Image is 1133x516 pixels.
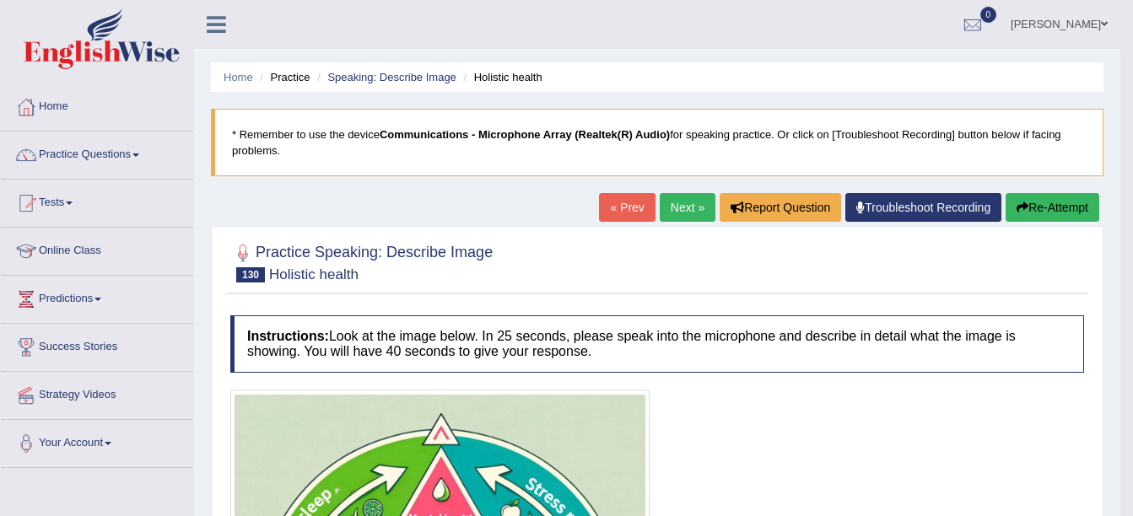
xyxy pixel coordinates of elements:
a: Predictions [1,276,193,318]
b: Communications - Microphone Array (Realtek(R) Audio) [380,128,670,141]
blockquote: * Remember to use the device for speaking practice. Or click on [Troubleshoot Recording] button b... [211,109,1103,176]
a: Next » [660,193,715,222]
a: Success Stories [1,324,193,366]
a: Tests [1,180,193,222]
button: Report Question [720,193,841,222]
a: Online Class [1,228,193,270]
a: Home [1,83,193,126]
button: Re-Attempt [1006,193,1099,222]
a: Practice Questions [1,132,193,174]
h4: Look at the image below. In 25 seconds, please speak into the microphone and describe in detail w... [230,315,1084,372]
a: « Prev [599,193,655,222]
a: Strategy Videos [1,372,193,414]
li: Practice [256,69,310,85]
a: Troubleshoot Recording [845,193,1001,222]
h2: Practice Speaking: Describe Image [230,240,493,282]
li: Holistic health [459,69,542,85]
b: Instructions: [247,329,329,343]
a: Home [224,71,253,83]
a: Your Account [1,420,193,462]
span: 0 [980,7,997,23]
small: Holistic health [269,266,359,282]
span: 130 [236,267,265,282]
a: Speaking: Describe Image [327,71,456,83]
